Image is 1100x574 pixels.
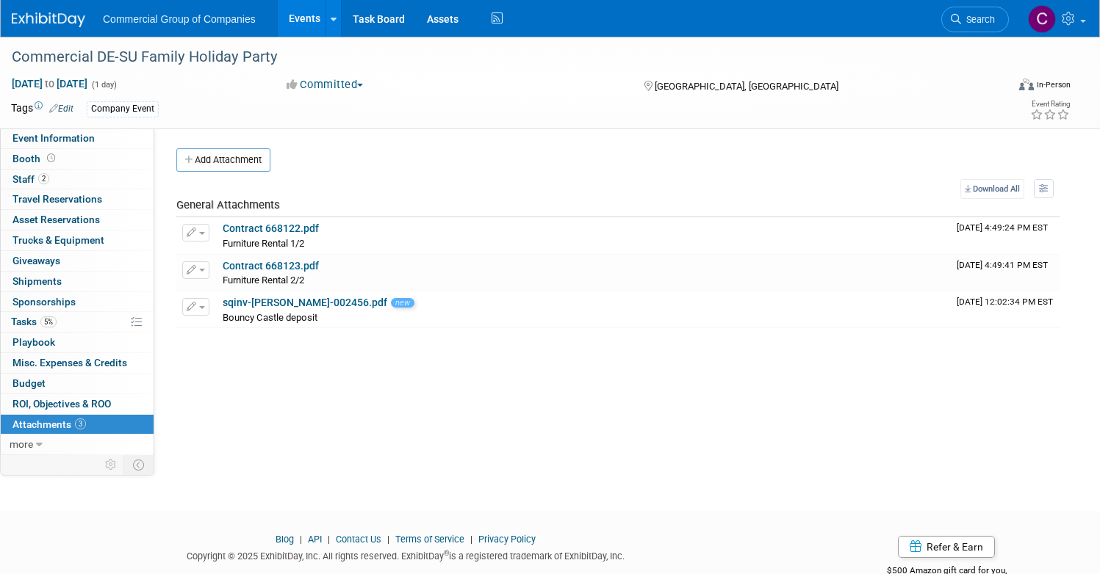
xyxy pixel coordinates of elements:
td: Upload Timestamp [951,291,1060,328]
span: | [384,534,393,545]
a: Contract 668122.pdf [223,222,319,234]
a: Contact Us [336,534,381,545]
a: Budget [1,374,154,393]
button: Add Attachment [176,148,270,172]
img: Format-Inperson.png [1019,79,1034,90]
a: Trucks & Equipment [1,230,154,250]
span: Trucks & Equipment [12,234,104,246]
span: Upload Timestamp [957,297,1053,307]
a: Asset Reservations [1,210,154,230]
td: Upload Timestamp [951,255,1060,291]
span: Tasks [11,316,57,327]
a: API [308,534,322,545]
span: Upload Timestamp [957,260,1048,270]
a: Blog [276,534,294,545]
span: new [391,298,414,308]
button: Committed [281,77,369,92]
img: ExhibitDay [12,12,85,27]
span: | [296,534,306,545]
a: Edit [49,103,73,114]
span: (1 day) [90,80,117,90]
a: Shipments [1,272,154,291]
span: Upload Timestamp [957,222,1048,233]
span: more [10,438,33,450]
span: Attachments [12,418,86,430]
span: Giveaways [12,255,60,266]
div: Commercial DE-SU Family Holiday Party [7,44,980,70]
td: Personalize Event Tab Strip [98,455,124,474]
div: Company Event [87,101,159,117]
span: Travel Reservations [12,193,102,205]
a: Travel Reservations [1,189,154,209]
div: Copyright © 2025 ExhibitDay, Inc. All rights reserved. ExhibitDay is a registered trademark of Ex... [11,546,800,563]
span: Furniture Rental 2/2 [223,275,304,286]
td: Upload Timestamp [951,217,1060,254]
a: Giveaways [1,251,154,271]
a: Refer & Earn [898,536,995,558]
span: Shipments [12,275,62,287]
span: to [43,78,57,90]
span: Commercial Group of Companies [103,13,256,25]
span: Asset Reservations [12,214,100,225]
a: Booth [1,149,154,169]
a: Download All [960,179,1024,199]
span: 2 [38,173,49,184]
a: Misc. Expenses & Credits [1,353,154,373]
a: Playbook [1,333,154,352]
span: Furniture Rental 1/2 [223,238,304,249]
sup: ® [444,549,449,557]
span: Misc. Expenses & Credits [12,357,127,368]
span: Sponsorships [12,296,76,308]
span: [GEOGRAPHIC_DATA], [GEOGRAPHIC_DATA] [655,81,838,92]
span: Budget [12,377,46,389]
span: Search [961,14,995,25]
a: Attachments3 [1,415,154,435]
span: [DATE] [DATE] [11,77,88,90]
span: Staff [12,173,49,185]
span: Booth [12,153,58,164]
a: Sponsorships [1,292,154,312]
a: ROI, Objectives & ROO [1,394,154,414]
span: Playbook [12,336,55,348]
a: Terms of Service [395,534,464,545]
span: Event Information [12,132,95,144]
a: Search [941,7,1009,32]
a: Tasks5% [1,312,154,332]
a: Privacy Policy [478,534,536,545]
span: 3 [75,418,86,429]
span: | [467,534,476,545]
td: Toggle Event Tabs [124,455,154,474]
span: 5% [40,316,57,327]
a: Event Information [1,128,154,148]
a: more [1,435,154,454]
span: | [324,534,334,545]
a: Contract 668123.pdf [223,260,319,272]
img: Cole Mattern [1028,5,1056,33]
div: Event Format [913,76,1071,98]
span: General Attachments [176,198,280,211]
td: Tags [11,101,73,117]
div: Event Rating [1030,101,1070,108]
span: Booth not reserved yet [44,153,58,164]
span: Bouncy Castle deposit [223,312,317,323]
div: In-Person [1036,79,1071,90]
a: sqinv-[PERSON_NAME]-002456.pdf [223,297,387,308]
span: ROI, Objectives & ROO [12,398,111,410]
a: Staff2 [1,170,154,189]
